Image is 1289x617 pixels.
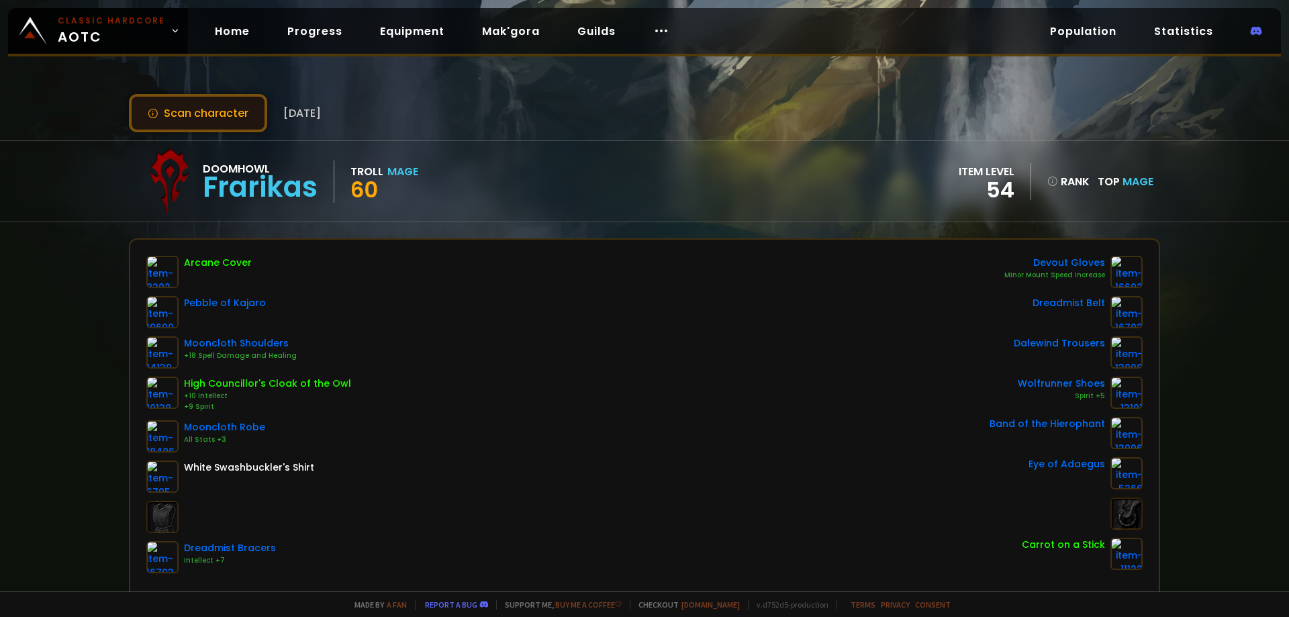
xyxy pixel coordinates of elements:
a: [DOMAIN_NAME] [681,600,740,610]
div: Top [1098,173,1153,190]
span: AOTC [58,15,165,47]
span: Mage [1123,174,1153,189]
a: Privacy [881,600,910,610]
div: +18 Spell Damage and Healing [184,350,297,361]
div: Mooncloth Robe [184,420,265,434]
small: Classic Hardcore [58,15,165,27]
img: item-19600 [146,296,179,328]
div: Arcane Cover [184,256,252,270]
img: item-13008 [1110,336,1143,369]
div: rank [1047,173,1090,190]
span: v. d752d5 - production [748,600,828,610]
div: Dreadmist Bracers [184,541,276,555]
img: item-11122 [1110,538,1143,570]
a: Home [204,17,260,45]
img: item-18486 [146,420,179,453]
img: item-16692 [1110,256,1143,288]
div: Eye of Adaegus [1029,457,1105,471]
div: Dalewind Trousers [1014,336,1105,350]
a: Report a bug [425,600,477,610]
span: Checkout [630,600,740,610]
a: Consent [915,600,951,610]
div: High Councillor's Cloak of the Owl [184,377,351,391]
div: Frarikas [203,177,318,197]
div: White Swashbuckler's Shirt [184,461,314,475]
span: [DATE] [283,105,321,122]
div: Intellect +7 [184,555,276,566]
img: item-10138 [146,377,179,409]
div: Troll [350,163,383,180]
span: Made by [346,600,407,610]
img: item-16702 [1110,296,1143,328]
img: item-16703 [146,541,179,573]
div: item level [959,163,1014,180]
div: Mooncloth Shoulders [184,336,297,350]
a: Progress [277,17,353,45]
div: Carrot on a Stick [1022,538,1105,552]
a: Mak'gora [471,17,551,45]
div: +10 Intellect [184,391,351,401]
img: item-14139 [146,336,179,369]
a: Equipment [369,17,455,45]
span: Support me, [496,600,622,610]
a: Buy me a coffee [555,600,622,610]
div: Wolfrunner Shoes [1018,377,1105,391]
div: Spirit +5 [1018,391,1105,401]
div: Devout Gloves [1004,256,1105,270]
a: Classic HardcoreAOTC [8,8,188,54]
div: Dreadmist Belt [1033,296,1105,310]
span: 60 [350,175,378,205]
div: 54 [959,180,1014,200]
a: Guilds [567,17,626,45]
div: Mage [387,163,418,180]
img: item-13096 [1110,417,1143,449]
img: item-13101 [1110,377,1143,409]
div: Doomhowl [203,160,318,177]
img: item-6795 [146,461,179,493]
div: Pebble of Kajaro [184,296,266,310]
div: All Stats +3 [184,434,265,445]
div: +9 Spirit [184,401,351,412]
div: Minor Mount Speed Increase [1004,270,1105,281]
div: Band of the Hierophant [990,417,1105,431]
a: Terms [851,600,875,610]
img: item-8292 [146,256,179,288]
a: Statistics [1143,17,1224,45]
a: a fan [387,600,407,610]
img: item-5266 [1110,457,1143,489]
a: Population [1039,17,1127,45]
button: Scan character [129,94,267,132]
